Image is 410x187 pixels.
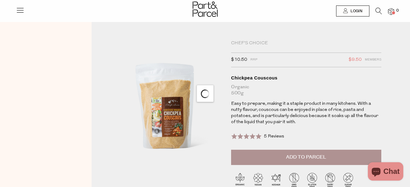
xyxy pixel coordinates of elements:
p: Easy to prepare, making it a staple product in many kitchens. With a nutty flavour, couscous can ... [231,101,381,125]
span: Add to Parcel [286,154,326,161]
div: Chickpea Couscous [231,75,381,81]
inbox-online-store-chat: Shopify online store chat [366,162,405,182]
span: Members [365,56,381,64]
div: Organic 500g [231,84,381,96]
span: $10.50 [231,56,247,64]
img: Chickpea Couscous [110,40,222,173]
span: 0 [395,8,400,13]
a: 0 [388,8,394,15]
span: RRP [250,56,257,64]
div: Chef's Choice [231,40,381,46]
a: Login [336,5,369,16]
span: Login [349,9,362,14]
button: Add to Parcel [231,150,381,165]
img: Part&Parcel [193,2,218,17]
span: 5 Reviews [264,134,284,139]
span: $9.50 [349,56,362,64]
